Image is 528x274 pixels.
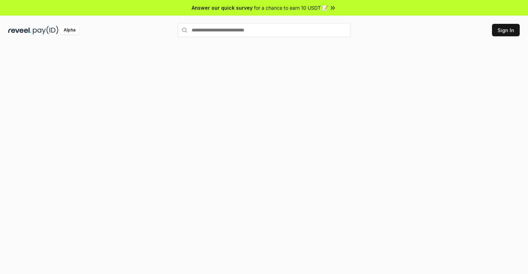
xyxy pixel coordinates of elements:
[492,24,520,36] button: Sign In
[8,26,31,35] img: reveel_dark
[60,26,79,35] div: Alpha
[33,26,58,35] img: pay_id
[254,4,328,11] span: for a chance to earn 10 USDT 📝
[192,4,253,11] span: Answer our quick survey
